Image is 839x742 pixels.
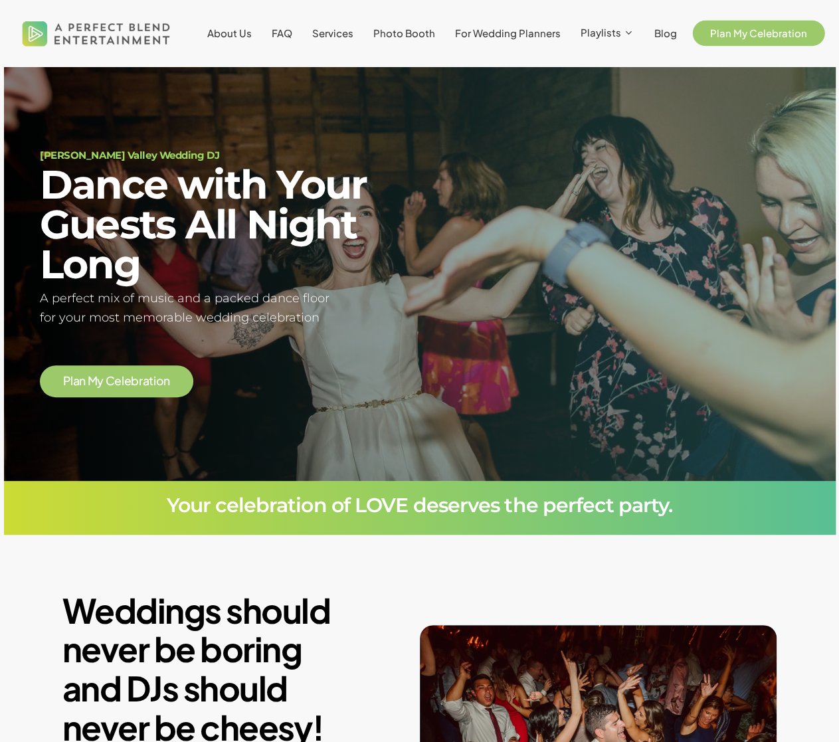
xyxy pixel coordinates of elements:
[114,375,122,387] span: e
[207,27,252,39] span: About Us
[312,28,353,39] a: Services
[272,27,292,39] span: FAQ
[40,165,403,284] h2: Dance with Your Guests All Night Long
[40,150,403,160] h1: [PERSON_NAME] Valley Wedding DJ
[40,289,403,327] h5: A perfect mix of music and a packed dance floor for your most memorable wedding celebration
[373,28,435,39] a: Photo Booth
[654,28,677,39] a: Blog
[272,28,292,39] a: FAQ
[40,496,799,515] h3: Your celebration of LOVE deserves the perfect party.
[124,375,132,387] span: e
[455,28,561,39] a: For Wedding Planners
[163,375,170,387] span: n
[373,27,435,39] span: Photo Booth
[131,375,139,387] span: b
[19,9,174,57] img: A Perfect Blend Entertainment
[97,375,104,387] span: y
[63,375,169,387] a: Plan My Celebration
[139,375,143,387] span: r
[88,375,98,387] span: M
[149,375,153,387] span: t
[153,375,156,387] span: i
[710,27,807,39] span: Plan My Celebration
[581,27,634,39] a: Playlists
[122,375,124,387] span: l
[654,27,677,39] span: Blog
[207,28,252,39] a: About Us
[79,375,86,387] span: n
[697,28,820,39] a: Plan My Celebration
[156,375,164,387] span: o
[73,375,80,387] span: a
[63,375,70,387] span: P
[581,26,621,39] span: Playlists
[143,375,149,387] span: a
[70,375,73,387] span: l
[312,27,353,39] span: Services
[106,375,115,387] span: C
[455,27,561,39] span: For Wedding Planners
